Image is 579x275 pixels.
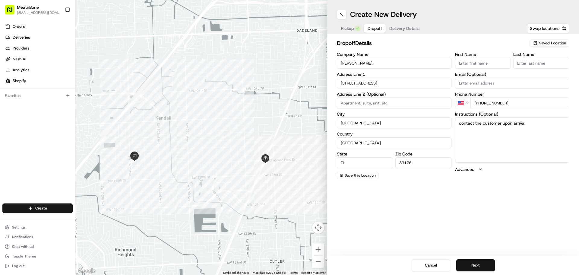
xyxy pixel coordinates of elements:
[2,242,73,251] button: Chat with us!
[2,65,75,75] a: Analytics
[77,267,97,275] img: Google
[13,35,30,40] span: Deliveries
[2,22,75,31] a: Orders
[13,67,29,73] span: Analytics
[12,135,46,141] span: Knowledge Base
[93,77,110,85] button: See all
[223,271,249,275] button: Keyboard shortcuts
[513,52,569,56] label: Last Name
[2,203,73,213] button: Create
[12,235,33,239] span: Notifications
[455,92,570,96] label: Phone Number
[43,149,73,154] a: Powered byPylon
[12,110,17,115] img: 1736555255976-a54dd68f-1ca7-489b-9aae-adbdc363a1c4
[69,94,81,98] span: [DATE]
[513,58,569,69] input: Enter last name
[13,56,26,62] span: Nash AI
[289,271,298,274] a: Terms (opens in new tab)
[12,254,36,259] span: Toggle Theme
[17,4,39,10] button: MeatnBone
[16,39,100,45] input: Clear
[337,112,451,116] label: City
[337,78,451,88] input: Enter address
[2,233,73,241] button: Notifications
[35,206,47,211] span: Create
[301,271,325,274] a: Report a map error
[5,78,10,83] img: Shopify logo
[6,88,16,100] img: Wisdom Oko
[527,24,569,33] button: Swap locations
[337,92,451,96] label: Address Line 2 (Optional)
[530,39,569,47] button: Saved Location
[368,25,382,31] span: Dropoff
[455,112,570,116] label: Instructions (Optional)
[470,98,570,108] input: Enter phone number
[27,58,99,64] div: Start new chat
[2,252,73,261] button: Toggle Theme
[455,72,570,76] label: Email (Optional)
[455,58,511,69] input: Enter first name
[337,132,451,136] label: Country
[455,52,511,56] label: First Name
[2,91,73,101] div: Favorites
[395,157,451,168] input: Enter zip code
[389,25,419,31] span: Delivery Details
[6,6,18,18] img: Nash
[412,259,450,271] button: Cancel
[312,243,324,255] button: Zoom in
[51,136,56,140] div: 💻
[337,152,393,156] label: State
[60,150,73,154] span: Pylon
[2,76,75,86] a: Shopify
[341,25,354,31] span: Pickup
[13,24,25,29] span: Orders
[337,72,451,76] label: Address Line 1
[12,264,24,268] span: Log out
[27,64,83,69] div: We're available if you need us!
[2,54,75,64] a: Nash AI
[2,33,75,42] a: Deliveries
[350,10,417,19] h1: Create New Delivery
[337,137,451,148] input: Enter country
[13,58,24,69] img: 9188753566659_6852d8bf1fb38e338040_72.png
[395,152,451,156] label: Zip Code
[2,262,73,270] button: Log out
[6,136,11,140] div: 📗
[17,10,60,15] button: [EMAIL_ADDRESS][DOMAIN_NAME]
[49,133,99,143] a: 💻API Documentation
[2,223,73,232] button: Settings
[6,104,16,114] img: Masood Aslam
[312,256,324,268] button: Zoom out
[253,271,286,274] span: Map data ©2025 Google
[455,166,570,172] button: Advanced
[57,135,97,141] span: API Documentation
[19,94,64,98] span: Wisdom [PERSON_NAME]
[456,259,495,271] button: Next
[13,46,29,51] span: Providers
[12,244,34,249] span: Chat with us!
[337,39,526,47] h2: dropoff Details
[4,133,49,143] a: 📗Knowledge Base
[539,40,566,46] span: Saved Location
[530,25,559,31] span: Swap locations
[337,98,451,108] input: Apartment, suite, unit, etc.
[19,110,49,115] span: [PERSON_NAME]
[65,94,68,98] span: •
[6,24,110,34] p: Welcome 👋
[337,52,451,56] label: Company Name
[2,2,62,17] button: MeatnBone[EMAIL_ADDRESS][DOMAIN_NAME]
[455,78,570,88] input: Enter email address
[455,117,570,163] textarea: contact the customer upon arrival
[337,58,451,69] input: Enter company name
[103,59,110,67] button: Start new chat
[6,78,40,83] div: Past conversations
[337,172,378,179] button: Save this Location
[50,110,52,115] span: •
[455,166,474,172] label: Advanced
[337,157,393,168] input: Enter state
[13,78,26,84] span: Shopify
[6,58,17,69] img: 1736555255976-a54dd68f-1ca7-489b-9aae-adbdc363a1c4
[312,222,324,234] button: Map camera controls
